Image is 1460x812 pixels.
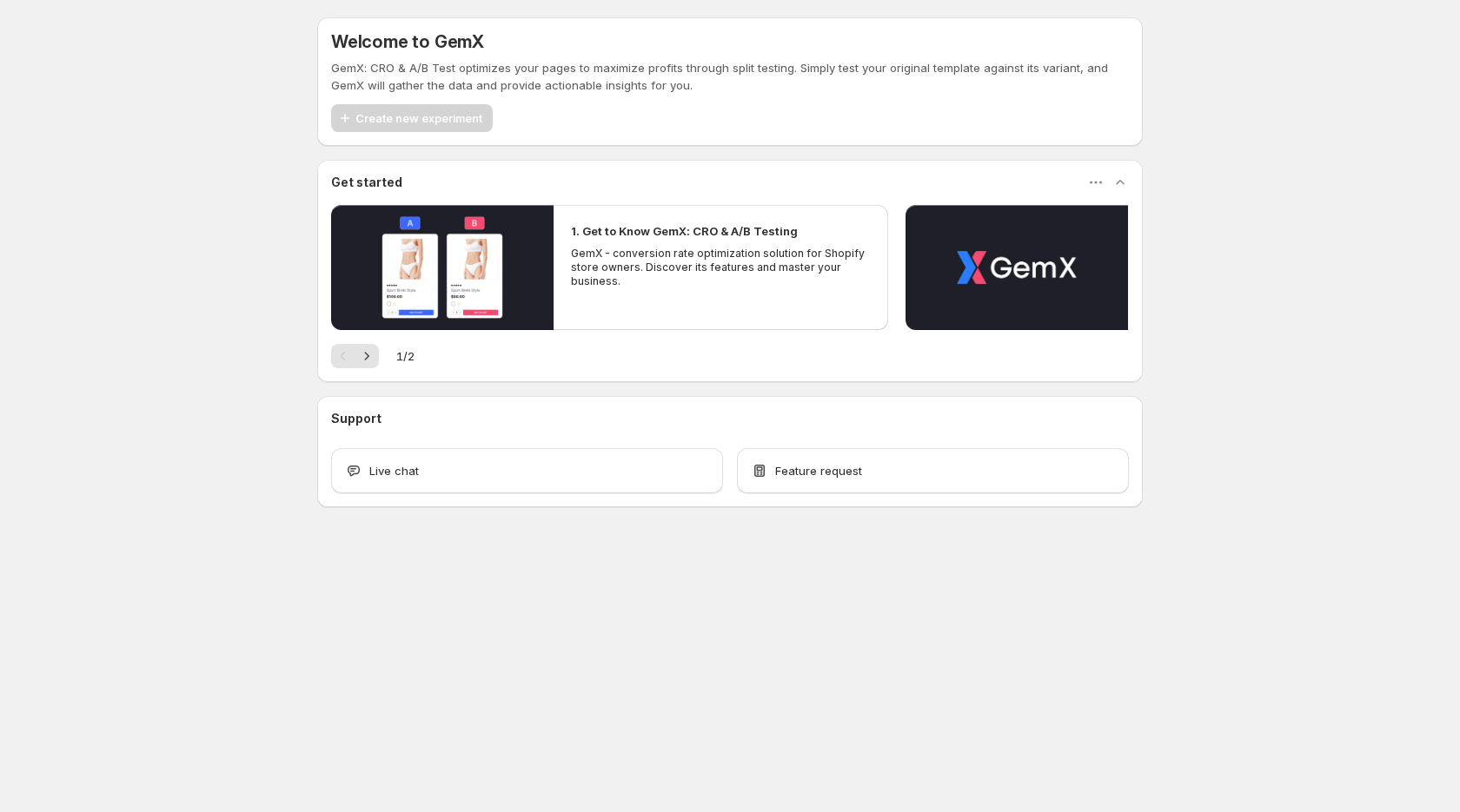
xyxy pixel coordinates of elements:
p: GemX - conversion rate optimization solution for Shopify store owners. Discover its features and ... [571,247,870,288]
h2: 1. Get to Know GemX: CRO & A/B Testing [571,222,798,240]
span: 1 / 2 [396,347,415,365]
nav: Pagination [331,344,379,368]
h3: Get started [331,174,402,191]
span: Feature request [775,462,862,479]
p: GemX: CRO & A/B Test optimizes your pages to maximize profits through split testing. Simply test ... [331,59,1129,94]
span: Live chat [369,462,419,479]
button: Play video [906,205,1128,330]
button: Play video [331,205,554,330]
h3: Support [331,410,382,427]
h5: Welcome to GemX [331,31,484,52]
button: Next [355,344,379,368]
